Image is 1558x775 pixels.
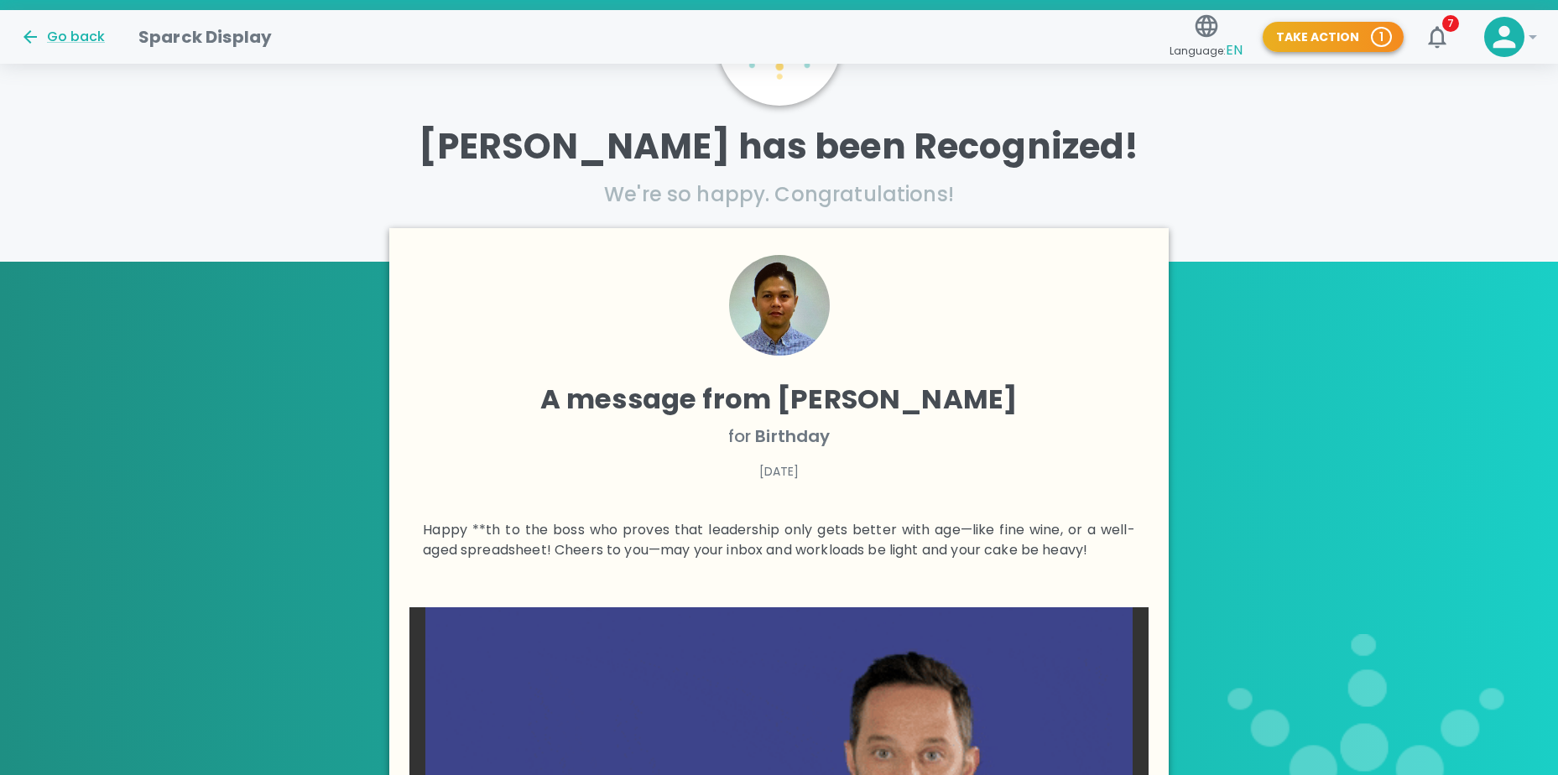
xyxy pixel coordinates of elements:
[1442,15,1459,32] span: 7
[1417,17,1457,57] button: 7
[1226,40,1243,60] span: EN
[1163,8,1249,67] button: Language:EN
[20,27,105,47] button: Go back
[1263,22,1404,53] button: Take Action 1
[138,23,272,50] h1: Sparck Display
[423,382,1135,416] h4: A message from [PERSON_NAME]
[729,255,830,356] img: Picture of Mikhail Coloyan
[755,424,830,448] span: Birthday
[423,423,1135,450] p: for
[423,463,1135,480] p: [DATE]
[1379,29,1383,45] p: 1
[423,520,1135,560] p: Happy **th to the boss who proves that leadership only gets better with age—like fine wine, or a ...
[1170,39,1243,62] span: Language:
